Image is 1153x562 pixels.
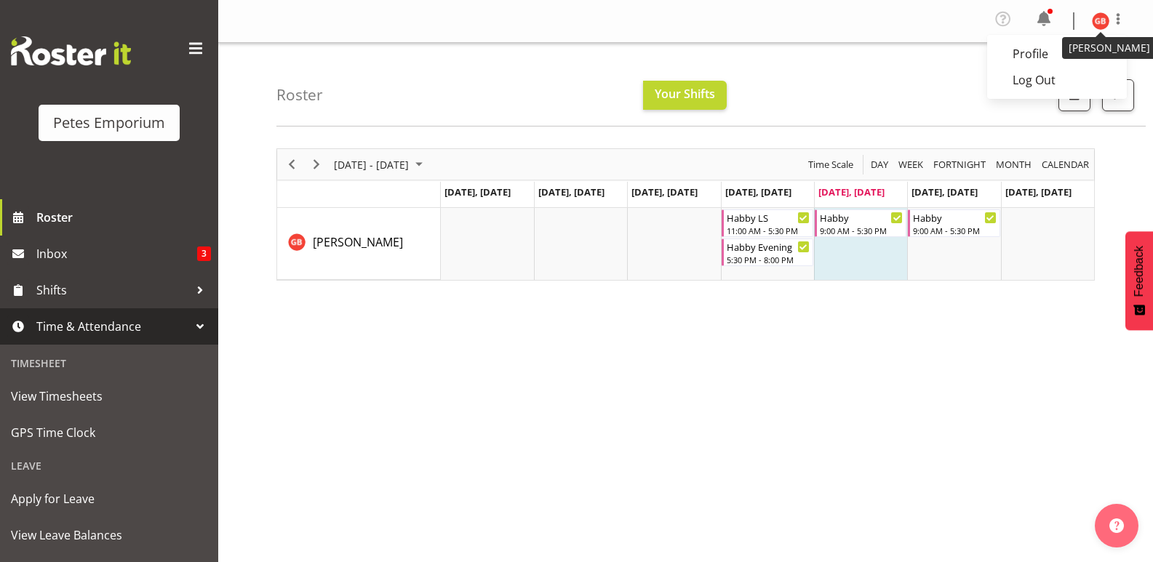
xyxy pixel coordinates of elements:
[11,385,207,407] span: View Timesheets
[1133,246,1146,297] span: Feedback
[1040,156,1090,174] span: calendar
[307,156,327,174] button: Next
[932,156,987,174] span: Fortnight
[441,208,1094,280] table: Timeline Week of September 5, 2025
[987,41,1127,67] a: Profile
[36,206,211,228] span: Roster
[332,156,429,174] button: September 01 - 07, 2025
[869,156,890,174] span: Day
[1005,185,1072,198] span: [DATE], [DATE]
[4,517,215,553] a: View Leave Balances
[36,316,189,337] span: Time & Attendance
[807,156,855,174] span: Time Scale
[11,36,131,65] img: Rosterit website logo
[11,524,207,546] span: View Leave Balances
[1040,156,1092,174] button: Month
[36,279,189,301] span: Shifts
[727,239,810,254] div: Habby Evening
[279,149,304,180] div: Previous
[913,210,996,225] div: Habby
[727,210,810,225] div: Habby LS
[4,481,215,517] a: Apply for Leave
[815,209,906,237] div: Gillian Byford"s event - Habby Begin From Friday, September 5, 2025 at 9:00:00 AM GMT+12:00 Ends ...
[282,156,302,174] button: Previous
[4,348,215,378] div: Timesheet
[197,246,211,261] span: 3
[820,225,903,236] div: 9:00 AM - 5:30 PM
[277,208,441,280] td: Gillian Byford resource
[869,156,891,174] button: Timeline Day
[4,451,215,481] div: Leave
[994,156,1034,174] button: Timeline Month
[820,210,903,225] div: Habby
[538,185,605,198] span: [DATE], [DATE]
[994,156,1033,174] span: Month
[913,225,996,236] div: 9:00 AM - 5:30 PM
[444,185,511,198] span: [DATE], [DATE]
[631,185,698,198] span: [DATE], [DATE]
[722,238,813,266] div: Gillian Byford"s event - Habby Evening Begin From Thursday, September 4, 2025 at 5:30:00 PM GMT+1...
[332,156,410,174] span: [DATE] - [DATE]
[276,87,323,103] h4: Roster
[53,112,165,134] div: Petes Emporium
[911,185,978,198] span: [DATE], [DATE]
[897,156,925,174] span: Week
[313,233,403,251] a: [PERSON_NAME]
[1125,231,1153,330] button: Feedback - Show survey
[36,243,197,265] span: Inbox
[276,148,1095,281] div: Timeline Week of September 5, 2025
[1092,12,1109,30] img: gillian-byford11184.jpg
[987,67,1127,93] a: Log Out
[727,225,810,236] div: 11:00 AM - 5:30 PM
[4,414,215,451] a: GPS Time Clock
[304,149,329,180] div: Next
[655,86,715,102] span: Your Shifts
[11,488,207,510] span: Apply for Leave
[727,254,810,265] div: 5:30 PM - 8:00 PM
[806,156,856,174] button: Time Scale
[725,185,791,198] span: [DATE], [DATE]
[908,209,1000,237] div: Gillian Byford"s event - Habby Begin From Saturday, September 6, 2025 at 9:00:00 AM GMT+12:00 End...
[722,209,813,237] div: Gillian Byford"s event - Habby LS Begin From Thursday, September 4, 2025 at 11:00:00 AM GMT+12:00...
[818,185,885,198] span: [DATE], [DATE]
[931,156,989,174] button: Fortnight
[1109,518,1124,533] img: help-xxl-2.png
[313,234,403,250] span: [PERSON_NAME]
[11,422,207,443] span: GPS Time Clock
[643,81,727,110] button: Your Shifts
[896,156,926,174] button: Timeline Week
[4,378,215,414] a: View Timesheets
